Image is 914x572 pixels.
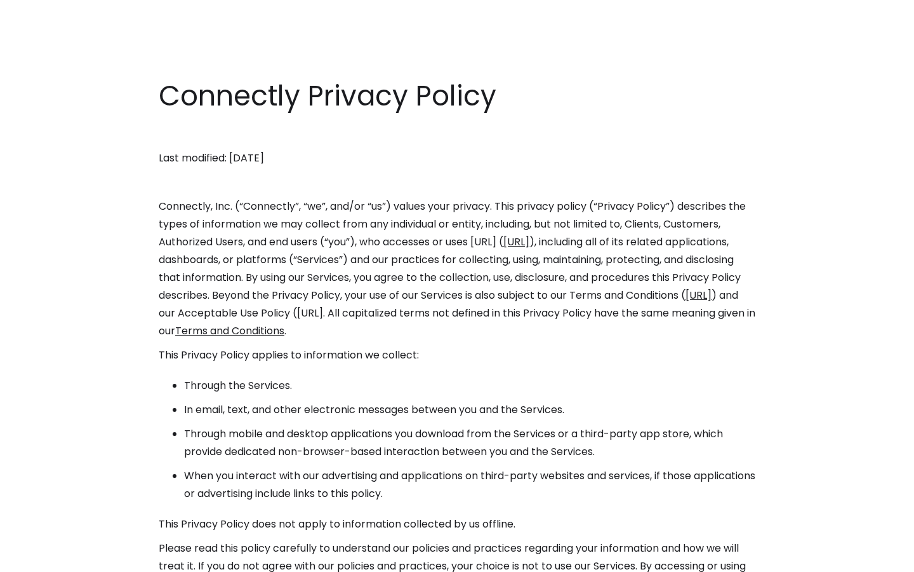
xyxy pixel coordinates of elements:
[685,288,712,303] a: [URL]
[159,125,755,143] p: ‍
[159,515,755,533] p: This Privacy Policy does not apply to information collected by us offline.
[175,323,284,338] a: Terms and Conditions
[25,550,76,568] ul: Language list
[159,149,755,167] p: Last modified: [DATE]
[159,198,755,340] p: Connectly, Inc. (“Connectly”, “we”, and/or “us”) values your privacy. This privacy policy (“Priva...
[184,467,755,503] li: When you interact with our advertising and applications on third-party websites and services, if ...
[159,346,755,364] p: This Privacy Policy applies to information we collect:
[184,425,755,461] li: Through mobile and desktop applications you download from the Services or a third-party app store...
[184,377,755,395] li: Through the Services.
[184,401,755,419] li: In email, text, and other electronic messages between you and the Services.
[503,235,529,249] a: [URL]
[159,174,755,191] p: ‍
[159,76,755,116] h1: Connectly Privacy Policy
[13,548,76,568] aside: Language selected: English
